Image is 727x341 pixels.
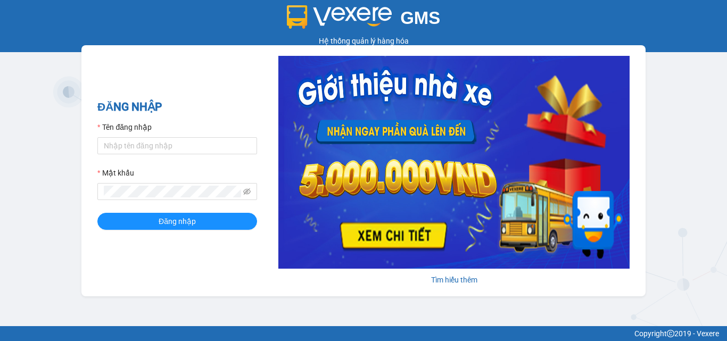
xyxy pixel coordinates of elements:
span: copyright [667,330,674,337]
input: Tên đăng nhập [97,137,257,154]
span: Đăng nhập [159,215,196,227]
img: logo 2 [287,5,392,29]
h2: ĐĂNG NHẬP [97,98,257,116]
span: GMS [400,8,440,28]
img: banner-0 [278,56,630,269]
a: GMS [287,16,441,24]
input: Mật khẩu [104,186,241,197]
div: Hệ thống quản lý hàng hóa [3,35,724,47]
label: Mật khẩu [97,167,134,179]
label: Tên đăng nhập [97,121,152,133]
button: Đăng nhập [97,213,257,230]
div: Copyright 2019 - Vexere [8,328,719,339]
div: Tìm hiểu thêm [278,274,630,286]
span: eye-invisible [243,188,251,195]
